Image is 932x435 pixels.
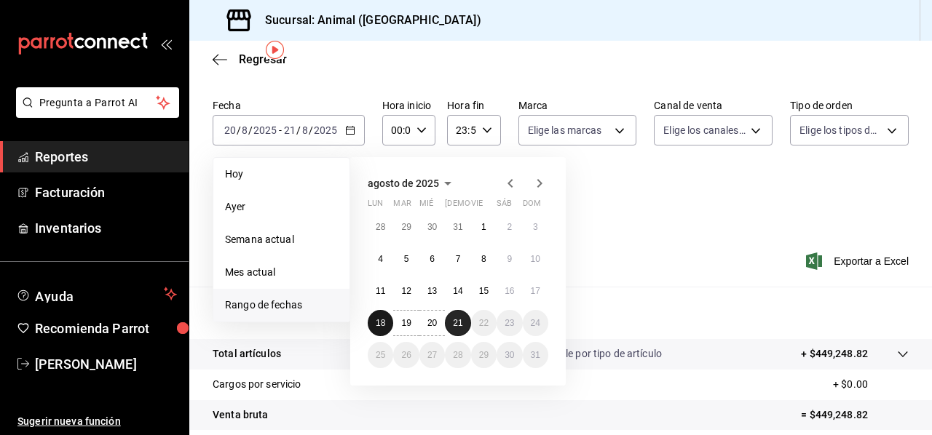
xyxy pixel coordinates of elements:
[471,246,497,272] button: 8 de agosto de 2025
[401,318,411,328] abbr: 19 de agosto de 2025
[518,100,637,111] label: Marca
[445,310,470,336] button: 21 de agosto de 2025
[445,214,470,240] button: 31 de julio de 2025
[481,222,486,232] abbr: 1 de agosto de 2025
[35,319,177,338] span: Recomienda Parrot
[253,124,277,136] input: ----
[471,310,497,336] button: 22 de agosto de 2025
[225,265,338,280] span: Mes actual
[505,318,514,328] abbr: 23 de agosto de 2025
[266,41,284,59] img: Tooltip marker
[368,278,393,304] button: 11 de agosto de 2025
[471,199,483,214] abbr: viernes
[456,254,461,264] abbr: 7 de agosto de 2025
[479,350,489,360] abbr: 29 de agosto de 2025
[523,199,541,214] abbr: domingo
[427,350,437,360] abbr: 27 de agosto de 2025
[663,123,746,137] span: Elige los canales de venta
[368,310,393,336] button: 18 de agosto de 2025
[445,199,531,214] abbr: jueves
[471,214,497,240] button: 1 de agosto de 2025
[313,124,338,136] input: ----
[16,87,179,118] button: Pregunta a Parrot AI
[497,199,512,214] abbr: sábado
[213,100,365,111] label: Fecha
[225,232,338,247] span: Semana actual
[453,350,462,360] abbr: 28 de agosto de 2025
[453,222,462,232] abbr: 31 de julio de 2025
[531,286,540,296] abbr: 17 de agosto de 2025
[809,252,909,270] button: Exportar a Excel
[378,254,383,264] abbr: 4 de agosto de 2025
[419,246,445,272] button: 6 de agosto de 2025
[471,278,497,304] button: 15 de agosto de 2025
[453,286,462,296] abbr: 14 de agosto de 2025
[376,286,385,296] abbr: 11 de agosto de 2025
[368,214,393,240] button: 28 de julio de 2025
[393,246,419,272] button: 5 de agosto de 2025
[507,254,512,264] abbr: 9 de agosto de 2025
[801,407,909,423] p: = $449,248.82
[471,342,497,368] button: 29 de agosto de 2025
[447,100,500,111] label: Hora fin
[239,52,287,66] span: Regresar
[393,199,411,214] abbr: martes
[507,222,512,232] abbr: 2 de agosto de 2025
[479,318,489,328] abbr: 22 de agosto de 2025
[296,124,301,136] span: /
[35,147,177,167] span: Reportes
[237,124,241,136] span: /
[376,222,385,232] abbr: 28 de julio de 2025
[497,246,522,272] button: 9 de agosto de 2025
[801,346,868,362] p: + $449,248.82
[427,286,437,296] abbr: 13 de agosto de 2025
[430,254,435,264] abbr: 6 de agosto de 2025
[35,354,177,374] span: [PERSON_NAME]
[497,278,522,304] button: 16 de agosto de 2025
[404,254,409,264] abbr: 5 de agosto de 2025
[35,285,158,303] span: Ayuda
[393,310,419,336] button: 19 de agosto de 2025
[224,124,237,136] input: --
[225,298,338,313] span: Rango de fechas
[283,124,296,136] input: --
[376,318,385,328] abbr: 18 de agosto de 2025
[213,407,268,423] p: Venta bruta
[279,124,282,136] span: -
[481,254,486,264] abbr: 8 de agosto de 2025
[213,346,281,362] p: Total artículos
[531,254,540,264] abbr: 10 de agosto de 2025
[497,310,522,336] button: 23 de agosto de 2025
[419,278,445,304] button: 13 de agosto de 2025
[301,124,309,136] input: --
[35,218,177,238] span: Inventarios
[10,105,179,121] a: Pregunta a Parrot AI
[445,246,470,272] button: 7 de agosto de 2025
[160,38,172,49] button: open_drawer_menu
[419,342,445,368] button: 27 de agosto de 2025
[401,350,411,360] abbr: 26 de agosto de 2025
[253,12,481,29] h3: Sucursal: Animal ([GEOGRAPHIC_DATA])
[523,342,548,368] button: 31 de agosto de 2025
[445,342,470,368] button: 28 de agosto de 2025
[368,199,383,214] abbr: lunes
[479,286,489,296] abbr: 15 de agosto de 2025
[225,199,338,215] span: Ayer
[523,278,548,304] button: 17 de agosto de 2025
[453,318,462,328] abbr: 21 de agosto de 2025
[213,52,287,66] button: Regresar
[17,414,177,429] span: Sugerir nueva función
[427,318,437,328] abbr: 20 de agosto de 2025
[393,278,419,304] button: 12 de agosto de 2025
[533,222,538,232] abbr: 3 de agosto de 2025
[528,123,602,137] span: Elige las marcas
[241,124,248,136] input: --
[248,124,253,136] span: /
[654,100,773,111] label: Canal de venta
[419,310,445,336] button: 20 de agosto de 2025
[523,214,548,240] button: 3 de agosto de 2025
[225,167,338,182] span: Hoy
[35,183,177,202] span: Facturación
